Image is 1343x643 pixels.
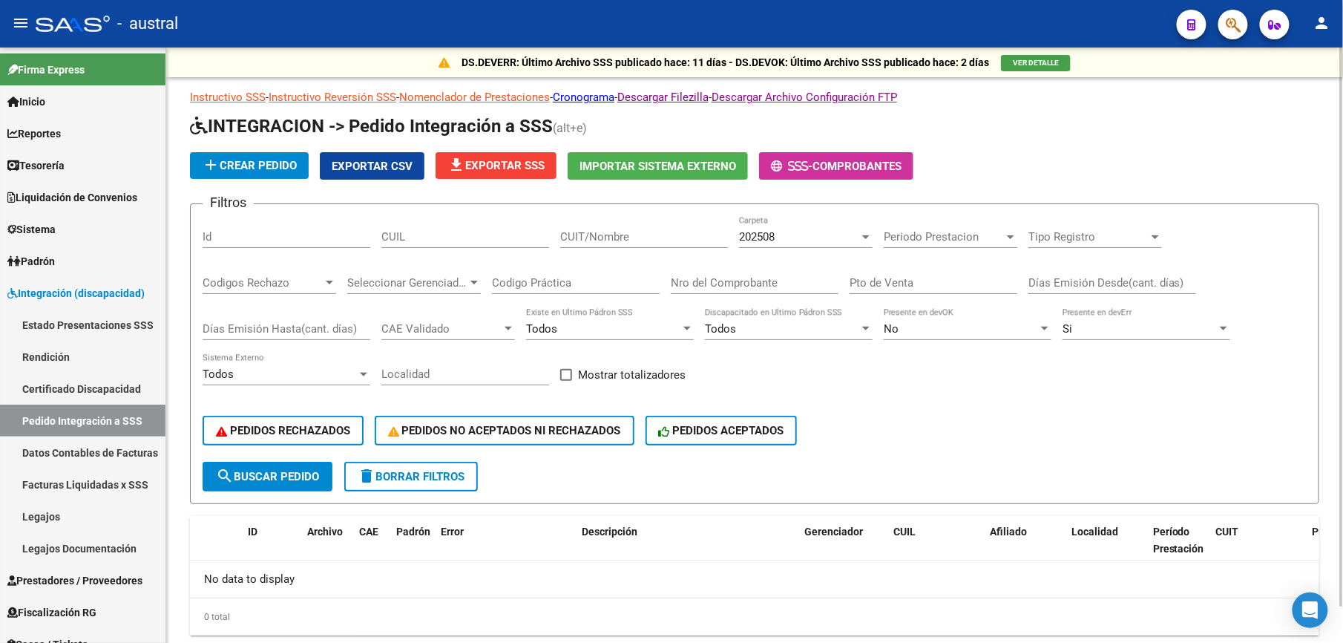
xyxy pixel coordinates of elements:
span: 202508 [739,230,775,244]
span: Todos [705,322,736,336]
span: Tesorería [7,157,65,174]
button: VER DETALLE [1001,55,1071,71]
span: Firma Express [7,62,85,78]
datatable-header-cell: Archivo [301,516,353,581]
a: Cronograma [553,91,614,104]
p: DS.DEVERR: Último Archivo SSS publicado hace: 11 días - DS.DEVOK: Último Archivo SSS publicado ha... [462,54,989,71]
mat-icon: file_download [447,156,465,174]
span: Integración (discapacidad) [7,285,145,301]
mat-icon: add [202,156,220,174]
span: Afiliado [990,526,1027,538]
span: CUIL [893,526,916,538]
button: Exportar SSS [436,152,556,179]
span: VER DETALLE [1013,59,1059,67]
span: PEDIDOS ACEPTADOS [659,424,784,437]
div: 0 total [190,598,1319,636]
datatable-header-cell: Localidad [1065,516,1147,581]
button: Crear Pedido [190,152,309,179]
span: - [771,160,812,173]
div: No data to display [190,561,1319,598]
button: PEDIDOS ACEPTADOS [646,416,798,445]
span: Inicio [7,94,45,110]
a: Descargar Filezilla [617,91,709,104]
span: CAE [359,526,378,538]
button: PEDIDOS NO ACEPTADOS NI RECHAZADOS [375,416,634,445]
span: - austral [117,7,178,40]
h3: Filtros [203,192,254,213]
span: Fiscalización RG [7,604,96,621]
button: PEDIDOS RECHAZADOS [203,416,364,445]
span: Todos [526,322,557,336]
a: Descargar Archivo Configuración FTP [712,91,897,104]
span: Periodo Prestacion [884,230,1004,244]
span: Si [1063,322,1072,336]
span: Exportar CSV [332,160,413,173]
button: Buscar Pedido [203,462,332,492]
span: ID [248,526,257,538]
mat-icon: menu [12,14,30,32]
button: Importar Sistema Externo [568,152,748,180]
span: INTEGRACION -> Pedido Integración a SSS [190,116,553,137]
span: Error [441,526,464,538]
datatable-header-cell: Período Prestación [1147,516,1210,581]
span: Prestadores / Proveedores [7,572,142,589]
datatable-header-cell: Error [435,516,576,581]
mat-icon: delete [358,467,375,485]
datatable-header-cell: Afiliado [984,516,1065,581]
button: Exportar CSV [320,152,424,180]
span: Buscar Pedido [216,470,319,483]
span: Crear Pedido [202,159,297,172]
button: Borrar Filtros [344,462,478,492]
button: -Comprobantes [759,152,913,180]
span: PEDIDOS RECHAZADOS [216,424,350,437]
datatable-header-cell: Padrón [390,516,435,581]
span: Descripción [582,526,637,538]
span: Seleccionar Gerenciador [347,276,467,290]
datatable-header-cell: ID [242,516,301,581]
a: Nomenclador de Prestaciones [399,91,550,104]
span: Codigos Rechazo [203,276,323,290]
span: Exportar SSS [447,159,545,172]
datatable-header-cell: CAE [353,516,390,581]
span: Gerenciador [804,526,863,538]
span: (alt+e) [553,121,587,135]
span: Tipo Registro [1028,230,1149,244]
span: Período Prestación [1153,526,1204,555]
span: Sistema [7,221,56,238]
span: Padrón [7,253,55,270]
datatable-header-cell: Descripción [576,516,798,581]
span: Mostrar totalizadores [578,366,686,384]
mat-icon: person [1313,14,1331,32]
a: Instructivo SSS [190,91,266,104]
span: Comprobantes [812,160,902,173]
span: Padrón [396,526,430,538]
span: Liquidación de Convenios [7,189,137,206]
a: Instructivo Reversión SSS [269,91,396,104]
span: No [884,322,899,336]
span: CAE Validado [381,322,502,336]
div: Open Intercom Messenger [1293,593,1328,628]
datatable-header-cell: CUIL [887,516,984,581]
mat-icon: search [216,467,234,485]
datatable-header-cell: Gerenciador [798,516,887,581]
datatable-header-cell: CUIT [1210,516,1307,581]
span: CUIT [1216,526,1239,538]
span: Reportes [7,125,61,142]
span: Archivo [307,526,343,538]
span: Localidad [1071,526,1118,538]
span: Importar Sistema Externo [579,160,736,173]
span: PEDIDOS NO ACEPTADOS NI RECHAZADOS [388,424,621,437]
span: Todos [203,368,234,381]
p: - - - - - [190,89,1319,105]
span: Borrar Filtros [358,470,464,483]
